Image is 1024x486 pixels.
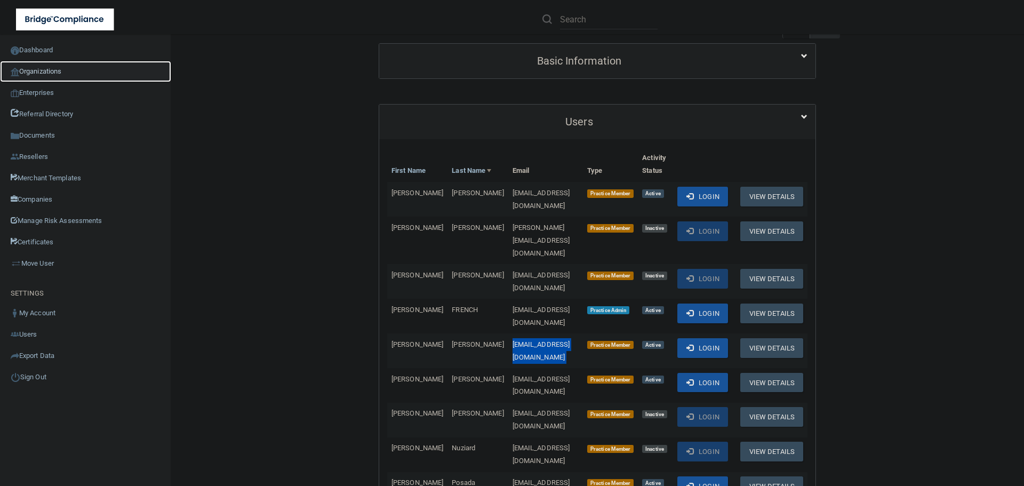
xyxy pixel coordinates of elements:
span: [PERSON_NAME] [452,409,503,417]
button: Login [677,187,728,206]
img: bridge_compliance_login_screen.278c3ca4.svg [16,9,114,30]
img: icon-documents.8dae5593.png [11,132,19,140]
span: [EMAIL_ADDRESS][DOMAIN_NAME] [513,189,570,210]
span: Active [642,306,663,315]
button: Login [677,269,728,289]
span: Practice Member [587,224,634,233]
th: Type [583,147,638,182]
a: Last Name [452,164,491,177]
span: [PERSON_NAME] [452,189,503,197]
button: View Details [740,187,803,206]
span: [PERSON_NAME] [391,409,443,417]
span: Practice Member [587,341,634,349]
span: [PERSON_NAME] [391,340,443,348]
span: [PERSON_NAME] [452,224,503,232]
span: [PERSON_NAME] [391,375,443,383]
span: Practice Admin [587,306,629,315]
span: [EMAIL_ADDRESS][DOMAIN_NAME] [513,375,570,396]
span: [PERSON_NAME] [391,306,443,314]
span: [EMAIL_ADDRESS][DOMAIN_NAME] [513,409,570,430]
h5: Basic Information [387,55,771,67]
button: View Details [740,407,803,427]
button: View Details [740,338,803,358]
button: View Details [740,373,803,393]
span: Practice Member [587,410,634,419]
th: Email [508,147,583,182]
span: [PERSON_NAME] [452,340,503,348]
span: Practice Member [587,376,634,384]
span: [PERSON_NAME] [391,444,443,452]
img: icon-export.b9366987.png [11,352,19,360]
button: View Details [740,221,803,241]
span: Inactive [642,410,667,419]
button: Login [677,407,728,427]
span: [PERSON_NAME] [452,375,503,383]
th: Activity Status [638,147,673,182]
label: SETTINGS [11,287,44,300]
a: First Name [391,164,426,177]
span: Active [642,341,663,349]
button: View Details [740,269,803,289]
a: Basic Information [387,49,807,73]
span: Inactive [642,445,667,453]
button: Login [677,304,728,323]
span: [PERSON_NAME][EMAIL_ADDRESS][DOMAIN_NAME] [513,224,570,257]
span: FRENCH [452,306,478,314]
button: Login [677,221,728,241]
button: Login [677,338,728,358]
img: ic-search.3b580494.png [542,14,552,24]
span: [EMAIL_ADDRESS][DOMAIN_NAME] [513,340,570,361]
span: Inactive [642,272,667,280]
span: [PERSON_NAME] [391,271,443,279]
span: [PERSON_NAME] [391,224,443,232]
img: icon-users.e205127d.png [11,330,19,339]
button: Login [677,373,728,393]
img: ic_reseller.de258add.png [11,153,19,161]
span: Practice Member [587,272,634,280]
span: [EMAIL_ADDRESS][DOMAIN_NAME] [513,306,570,326]
img: ic_user_dark.df1a06c3.png [11,309,19,317]
span: Active [642,376,663,384]
span: [EMAIL_ADDRESS][DOMAIN_NAME] [513,444,570,465]
img: ic_dashboard_dark.d01f4a41.png [11,46,19,55]
span: [EMAIL_ADDRESS][DOMAIN_NAME] [513,271,570,292]
span: [PERSON_NAME] [391,189,443,197]
button: View Details [740,304,803,323]
img: ic_power_dark.7ecde6b1.png [11,372,20,382]
button: View Details [740,442,803,461]
span: Practice Member [587,189,634,198]
img: enterprise.0d942306.png [11,90,19,97]
span: Inactive [642,224,667,233]
span: Active [642,189,663,198]
button: Login [677,442,728,461]
img: organization-icon.f8decf85.png [11,68,19,76]
a: Users [387,110,807,134]
span: Nuziard [452,444,475,452]
img: briefcase.64adab9b.png [11,258,21,269]
span: Practice Member [587,445,634,453]
input: Search [560,10,658,29]
h5: Users [387,116,771,128]
span: [PERSON_NAME] [452,271,503,279]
